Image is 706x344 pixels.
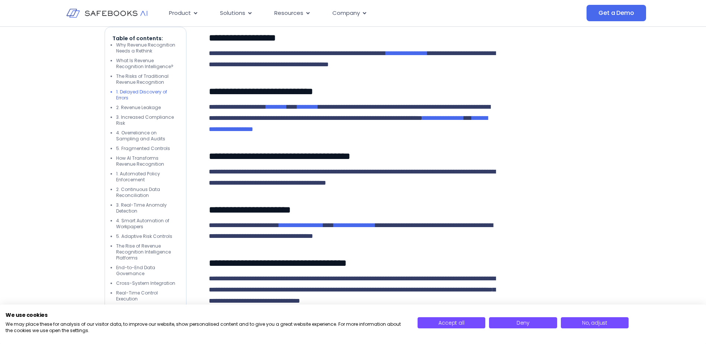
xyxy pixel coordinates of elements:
[587,5,646,21] a: Get a Demo
[517,319,530,327] span: Deny
[116,105,179,111] li: 2. Revenue Leakage
[116,233,179,239] li: 5. Adaptive Risk Controls
[116,243,179,261] li: The Rise of Revenue Recognition Intelligence Platforms
[116,280,179,286] li: Cross-System Integration
[116,202,179,214] li: 3. Real-Time Anomaly Detection
[438,319,464,327] span: Accept all
[116,155,179,167] li: How AI Transforms Revenue Recognition
[332,9,360,17] span: Company
[116,187,179,198] li: 2. Continuous Data Reconciliation
[116,114,179,126] li: 3. Increased Compliance Risk
[116,218,179,230] li: 4. Smart Automation of Workpapers
[116,130,179,142] li: 4. Overreliance on Sampling and Audits
[163,6,512,20] nav: Menu
[116,58,179,70] li: What Is Revenue Recognition Intelligence?
[116,146,179,152] li: 5. Fragmented Controls
[116,42,179,54] li: Why Revenue Recognition Needs a Rethink
[6,312,406,318] h2: We use cookies
[561,317,629,328] button: Adjust cookie preferences
[582,319,607,327] span: No, adjust
[116,171,179,183] li: 1. Automated Policy Enforcement
[116,290,179,302] li: Real-Time Control Execution
[116,89,179,101] li: 1. Delayed Discovery of Errors
[169,9,191,17] span: Product
[489,317,557,328] button: Deny all cookies
[598,9,634,17] span: Get a Demo
[116,73,179,85] li: The Risks of Traditional Revenue Recognition
[220,9,245,17] span: Solutions
[163,6,512,20] div: Menu Toggle
[112,35,179,42] p: Table of contents:
[116,265,179,277] li: End-to-End Data Governance
[418,317,486,328] button: Accept all cookies
[274,9,303,17] span: Resources
[6,321,406,334] p: We may place these for analysis of our visitor data, to improve our website, show personalised co...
